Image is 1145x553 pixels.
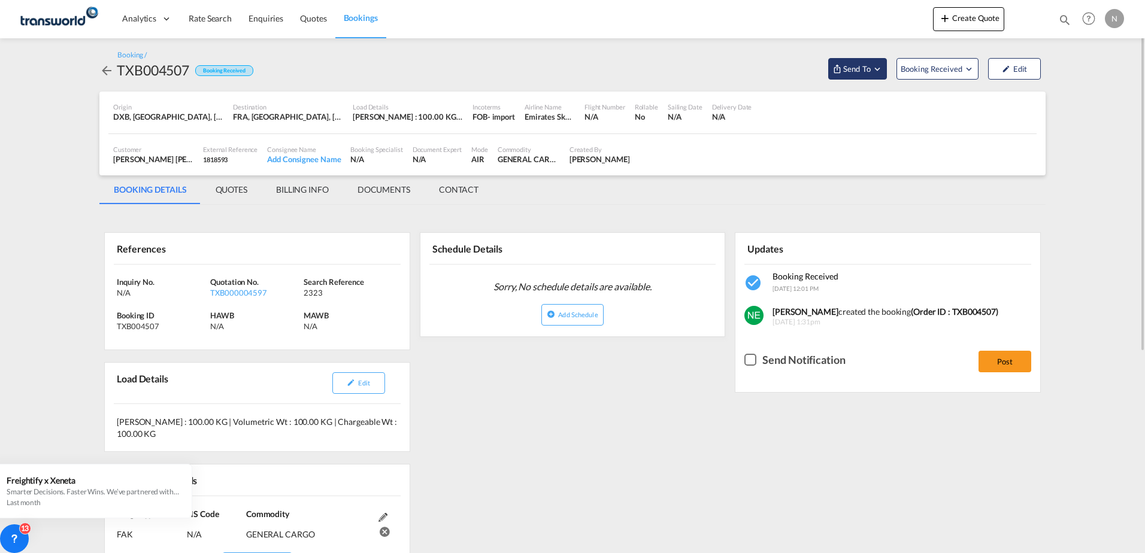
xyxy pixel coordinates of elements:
[304,311,329,320] span: MAWB
[979,351,1031,372] button: Post
[114,367,173,399] div: Load Details
[429,238,570,259] div: Schedule Details
[113,154,193,165] div: [PERSON_NAME] [PERSON_NAME]
[113,145,193,154] div: Customer
[472,102,515,111] div: Incoterms
[233,102,343,111] div: Destination
[189,13,232,23] span: Rate Search
[347,378,355,387] md-icon: icon-pencil
[1105,9,1124,28] div: N
[901,63,964,75] span: Booking Received
[744,238,885,259] div: Updates
[113,102,223,111] div: Origin
[635,102,658,111] div: Rollable
[635,111,658,122] div: No
[203,145,258,154] div: External Reference
[332,372,385,394] button: icon-pencilEdit
[249,13,283,23] span: Enquiries
[471,145,488,154] div: Mode
[117,311,155,320] span: Booking ID
[210,287,301,298] div: TXB000004597
[570,154,630,165] div: Nithin Ebrahim
[117,277,155,287] span: Inquiry No.
[233,111,343,122] div: FRA, Frankfurt am Main International, Frankfurt-am-Main, Germany, Western Europe, Europe
[668,102,702,111] div: Sailing Date
[570,145,630,154] div: Created By
[472,111,487,122] div: FOB
[117,321,207,332] div: TXB004507
[105,404,410,451] div: [PERSON_NAME] : 100.00 KG | Volumetric Wt : 100.00 KG | Chargeable Wt : 100.00 KG
[99,175,493,204] md-pagination-wrapper: Use the left and right arrow keys to navigate between tabs
[1058,13,1071,31] div: icon-magnify
[584,102,625,111] div: Flight Number
[187,519,243,540] div: N/A
[744,306,764,325] img: 8+SR10AAAABklEQVQDAPq43GoUHjBQAAAAAElFTkSuQmCC
[210,321,304,332] div: N/A
[471,154,488,165] div: AIR
[525,102,575,111] div: Airline Name
[413,145,462,154] div: Document Expert
[117,50,147,60] div: Booking /
[773,317,1022,327] span: [DATE] 1:31pm
[201,175,262,204] md-tab-item: QUOTES
[304,277,364,287] span: Search Reference
[246,519,372,540] div: GENERAL CARGO
[203,156,228,163] span: 1818593
[938,11,952,25] md-icon: icon-plus 400-fg
[18,5,99,32] img: f753ae806dec11f0841701cdfdf085c0.png
[300,13,326,23] span: Quotes
[828,58,887,80] button: Open demo menu
[712,102,752,111] div: Delivery Date
[350,154,402,165] div: N/A
[304,321,317,332] div: N/A
[267,154,341,165] div: Add Consignee Name
[99,175,201,204] md-tab-item: BOOKING DETAILS
[117,509,157,519] span: Cargo Type
[378,513,387,522] md-icon: Edit
[210,277,259,287] span: Quotation No.
[547,310,555,318] md-icon: icon-plus-circle
[246,509,289,519] span: Commodity
[558,311,598,318] span: Add Schedule
[117,60,189,80] div: TXB004507
[358,379,369,387] span: Edit
[773,306,1022,318] div: created the booking
[498,145,560,154] div: Commodity
[712,111,752,122] div: N/A
[525,111,575,122] div: Emirates SkyCargo
[99,63,114,78] md-icon: icon-arrow-left
[425,175,493,204] md-tab-item: CONTACT
[413,154,462,165] div: N/A
[117,287,207,298] div: N/A
[487,111,515,122] div: - import
[541,304,603,326] button: icon-plus-circleAdd Schedule
[353,102,463,111] div: Load Details
[744,351,845,367] md-checkbox: Checkbox No Ink
[267,145,341,154] div: Consignee Name
[896,58,979,80] button: Open demo menu
[773,271,838,281] span: Booking Received
[343,175,425,204] md-tab-item: DOCUMENTS
[114,238,255,259] div: References
[988,58,1041,80] button: icon-pencilEdit
[1058,13,1071,26] md-icon: icon-magnify
[584,111,625,122] div: N/A
[195,65,253,77] div: Booking Received
[122,13,156,25] span: Analytics
[1079,8,1099,29] span: Help
[187,509,219,519] span: HS Code
[489,275,656,298] span: Sorry, No schedule details are available.
[350,145,402,154] div: Booking Specialist
[744,274,764,293] md-icon: icon-checkbox-marked-circle
[117,519,187,540] div: FAK
[344,13,378,23] span: Bookings
[210,311,234,320] span: HAWB
[304,287,394,298] div: 2323
[762,353,845,367] div: Send Notification
[353,111,463,122] div: [PERSON_NAME] : 100.00 KG | Volumetric Wt : 100.00 KG | Chargeable Wt : 100.00 KG
[99,60,117,80] div: icon-arrow-left
[262,175,343,204] md-tab-item: BILLING INFO
[773,306,838,317] b: [PERSON_NAME]
[113,111,223,122] div: DXB, Dubai International, Dubai, United Arab Emirates, Middle East, Middle East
